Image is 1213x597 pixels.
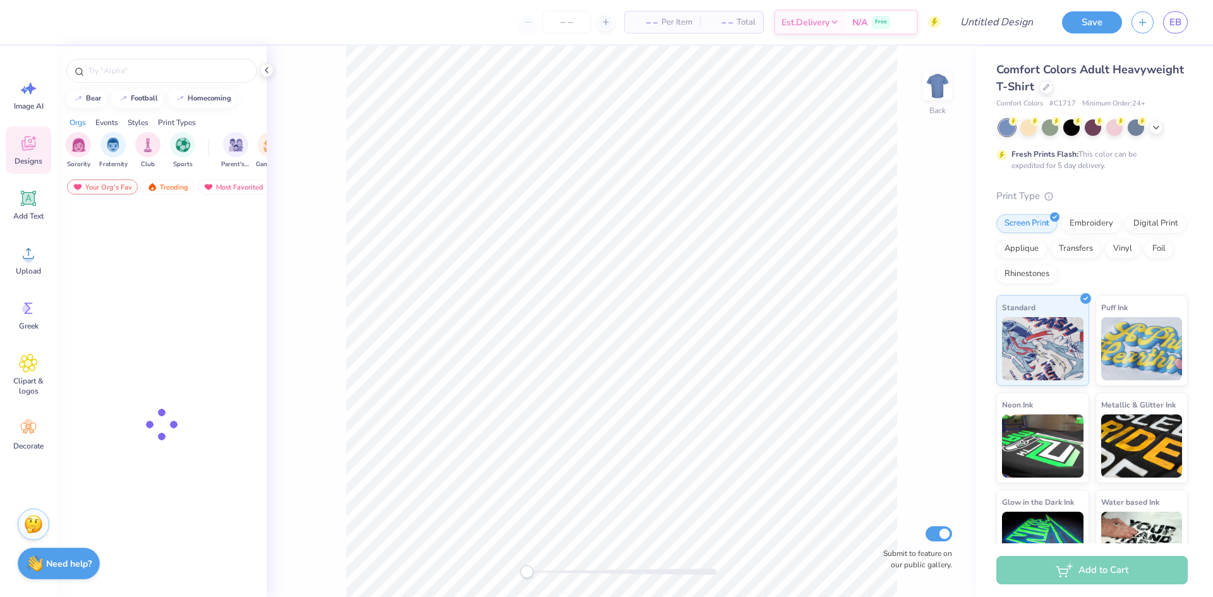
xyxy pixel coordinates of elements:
[1101,512,1183,575] img: Water based Ink
[8,376,49,396] span: Clipart & logos
[67,160,90,169] span: Sorority
[708,16,733,29] span: – –
[996,99,1043,109] span: Comfort Colors
[1049,99,1076,109] span: # C1717
[14,101,44,111] span: Image AI
[996,62,1184,94] span: Comfort Colors Adult Heavyweight T-Shirt
[1002,301,1035,314] span: Standard
[1169,15,1181,30] span: EB
[173,160,193,169] span: Sports
[1125,214,1186,233] div: Digital Print
[141,160,155,169] span: Club
[782,16,830,29] span: Est. Delivery
[1002,512,1083,575] img: Glow in the Dark Ink
[188,95,231,102] div: homecoming
[1002,317,1083,380] img: Standard
[69,117,86,128] div: Orgs
[66,132,91,169] div: filter for Sorority
[996,214,1058,233] div: Screen Print
[1061,214,1121,233] div: Embroidery
[106,138,120,152] img: Fraternity Image
[111,89,164,108] button: football
[99,160,128,169] span: Fraternity
[99,132,128,169] div: filter for Fraternity
[221,160,250,169] span: Parent's Weekend
[19,321,39,331] span: Greek
[661,16,692,29] span: Per Item
[87,64,249,77] input: Try "Alpha"
[128,117,148,128] div: Styles
[221,132,250,169] button: filter button
[1144,239,1174,258] div: Foil
[229,138,243,152] img: Parent's Weekend Image
[13,211,44,221] span: Add Text
[71,138,86,152] img: Sorority Image
[256,132,285,169] div: filter for Game Day
[86,95,101,102] div: bear
[950,9,1043,35] input: Untitled Design
[1105,239,1140,258] div: Vinyl
[15,156,42,166] span: Designs
[1011,148,1167,171] div: This color can be expedited for 5 day delivery.
[170,132,195,169] div: filter for Sports
[168,89,237,108] button: homecoming
[158,117,196,128] div: Print Types
[67,179,138,195] div: Your Org's Fav
[13,441,44,451] span: Decorate
[521,565,533,578] div: Accessibility label
[1101,398,1176,411] span: Metallic & Glitter Ink
[1101,317,1183,380] img: Puff Ink
[95,117,118,128] div: Events
[632,16,658,29] span: – –
[1062,11,1122,33] button: Save
[131,95,158,102] div: football
[118,95,128,102] img: trend_line.gif
[1101,414,1183,478] img: Metallic & Glitter Ink
[135,132,160,169] div: filter for Club
[996,189,1188,203] div: Print Type
[256,132,285,169] button: filter button
[46,558,92,570] strong: Need help?
[1163,11,1188,33] a: EB
[256,160,285,169] span: Game Day
[16,266,41,276] span: Upload
[1002,495,1074,509] span: Glow in the Dark Ink
[852,16,867,29] span: N/A
[1002,398,1033,411] span: Neon Ink
[1002,414,1083,478] img: Neon Ink
[1051,239,1101,258] div: Transfers
[170,132,195,169] button: filter button
[737,16,756,29] span: Total
[542,11,591,33] input: – –
[73,95,83,102] img: trend_line.gif
[925,73,950,99] img: Back
[263,138,278,152] img: Game Day Image
[1011,149,1078,159] strong: Fresh Prints Flash:
[135,132,160,169] button: filter button
[996,265,1058,284] div: Rhinestones
[1101,495,1159,509] span: Water based Ink
[141,138,155,152] img: Club Image
[147,183,157,191] img: trending.gif
[1101,301,1128,314] span: Puff Ink
[875,18,887,27] span: Free
[1082,99,1145,109] span: Minimum Order: 24 +
[176,138,190,152] img: Sports Image
[66,132,91,169] button: filter button
[221,132,250,169] div: filter for Parent's Weekend
[996,239,1047,258] div: Applique
[142,179,194,195] div: Trending
[175,95,185,102] img: trend_line.gif
[66,89,107,108] button: bear
[203,183,214,191] img: most_fav.gif
[876,548,952,570] label: Submit to feature on our public gallery.
[73,183,83,191] img: most_fav.gif
[929,105,946,116] div: Back
[198,179,269,195] div: Most Favorited
[99,132,128,169] button: filter button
